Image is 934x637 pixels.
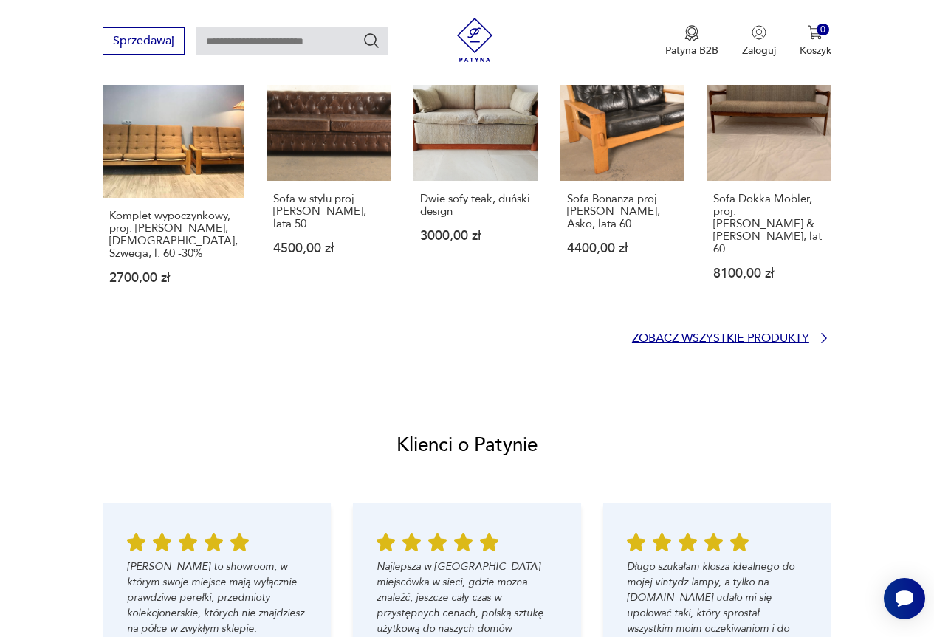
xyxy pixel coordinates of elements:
p: Sofa Dokka Mobler, proj. [PERSON_NAME] & [PERSON_NAME], lat 60. [713,193,825,255]
button: Zaloguj [742,25,776,58]
p: Sofa Bonanza proj. [PERSON_NAME], Asko, lata 60. [567,193,679,230]
button: 0Koszyk [800,25,831,58]
img: Ikonka użytkownika [752,25,766,40]
img: Ikona medalu [684,25,699,41]
img: Ikona gwiazdy [153,533,171,551]
p: 4400,00 zł [567,242,679,255]
p: Zaloguj [742,44,776,58]
a: Sofa Bonanza proj. Esko Pajamies, Asko, lata 60.Sofa Bonanza proj. [PERSON_NAME], Asko, lata 60.4... [560,56,685,313]
img: Ikona gwiazdy [205,533,223,551]
img: Ikona gwiazdy [403,533,422,551]
p: 4500,00 zł [273,242,385,255]
a: Sofa Dokka Mobler, proj. Rolf Rastad & Adolf Relling, lat 60.Sofa Dokka Mobler, proj. [PERSON_NAM... [707,56,831,313]
img: Ikona gwiazdy [127,533,145,551]
p: Koszyk [800,44,831,58]
iframe: Smartsupp widget button [884,578,925,619]
button: Patyna B2B [665,25,718,58]
p: 3000,00 zł [420,230,532,242]
a: Ikona medaluPatyna B2B [665,25,718,58]
img: Ikona gwiazdy [429,533,447,551]
img: Ikona gwiazdy [481,533,499,551]
button: Sprzedawaj [103,27,185,55]
div: 0 [817,24,829,36]
img: Ikona gwiazdy [179,533,197,551]
img: Patyna - sklep z meblami i dekoracjami vintage [453,18,497,62]
p: Zobacz wszystkie produkty [632,334,809,343]
p: Sofa w stylu proj. [PERSON_NAME], lata 50. [273,193,385,230]
a: Zobacz wszystkie produkty [632,331,831,345]
h2: Klienci o Patynie [396,433,538,458]
img: Ikona gwiazdy [230,533,249,551]
img: Ikona gwiazdy [455,533,473,551]
a: Dwie sofy teak, duński designDwie sofy teak, duński design3000,00 zł [413,56,538,313]
a: Sprzedawaj [103,37,185,47]
img: Ikona gwiazdy [377,533,396,551]
a: Sofa w stylu proj. Edwarda Wormleya, lata 50.Sofa w stylu proj. [PERSON_NAME], lata 50.4500,00 zł [267,56,391,313]
p: Komplet wypoczynkowy, proj. [PERSON_NAME], [DEMOGRAPHIC_DATA], Szwecja, l. 60 -30% [109,210,238,260]
img: Ikona gwiazdy [679,533,697,551]
button: Szukaj [363,32,380,49]
img: Ikona gwiazdy [730,533,749,551]
p: 2700,00 zł [109,272,238,284]
img: Ikona gwiazdy [627,533,645,551]
img: Ikona gwiazdy [653,533,671,551]
p: Dwie sofy teak, duński design [420,193,532,218]
p: Patyna B2B [665,44,718,58]
p: [PERSON_NAME] to showroom, w którym swoje miejsce mają wyłącznie prawdziwe perełki, przedmioty ko... [127,559,307,636]
p: 8100,00 zł [713,267,825,280]
img: Ikona koszyka [808,25,823,40]
img: Ikona gwiazdy [704,533,723,551]
a: Komplet wypoczynkowy, proj. Y. Ekstrom, Swedese, Szwecja, l. 60 -30%Komplet wypoczynkowy, proj. [... [103,56,244,313]
p: Najlepsza w [GEOGRAPHIC_DATA] miejscówka w sieci, gdzie można znaleźć, jeszcze cały czas w przyst... [377,559,557,636]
